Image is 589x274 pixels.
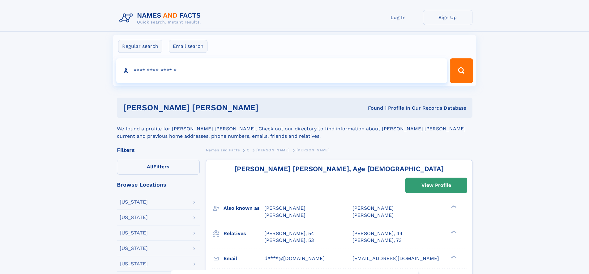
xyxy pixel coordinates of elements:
div: Found 1 Profile In Our Records Database [313,105,466,112]
a: [PERSON_NAME], 54 [264,230,314,237]
a: Names and Facts [206,146,240,154]
img: Logo Names and Facts [117,10,206,27]
a: View Profile [406,178,467,193]
label: Filters [117,160,200,175]
div: View Profile [421,178,451,192]
a: Sign Up [423,10,472,25]
span: [PERSON_NAME] [256,148,289,152]
a: [PERSON_NAME], 53 [264,237,314,244]
div: [US_STATE] [120,200,148,204]
h1: [PERSON_NAME] [PERSON_NAME] [123,104,313,112]
h3: Relatives [224,228,264,239]
label: Email search [169,40,207,53]
h3: Email [224,253,264,264]
div: [US_STATE] [120,230,148,235]
div: ❯ [450,205,457,209]
div: Browse Locations [117,182,200,188]
input: search input [116,58,447,83]
a: [PERSON_NAME], 44 [352,230,403,237]
div: [US_STATE] [120,215,148,220]
a: Log In [373,10,423,25]
div: [US_STATE] [120,261,148,266]
label: Regular search [118,40,162,53]
span: [PERSON_NAME] [264,212,305,218]
span: [PERSON_NAME] [352,212,394,218]
span: [PERSON_NAME] [297,148,330,152]
span: All [147,164,153,170]
span: [PERSON_NAME] [264,205,305,211]
a: [PERSON_NAME] [256,146,289,154]
div: We found a profile for [PERSON_NAME] [PERSON_NAME]. Check out our directory to find information a... [117,118,472,140]
span: C [247,148,250,152]
div: ❯ [450,230,457,234]
h3: Also known as [224,203,264,213]
a: [PERSON_NAME] [PERSON_NAME], Age [DEMOGRAPHIC_DATA] [234,165,444,173]
div: Filters [117,147,200,153]
div: [US_STATE] [120,246,148,251]
span: [EMAIL_ADDRESS][DOMAIN_NAME] [352,255,439,261]
a: [PERSON_NAME], 73 [352,237,402,244]
a: C [247,146,250,154]
div: ❯ [450,255,457,259]
span: [PERSON_NAME] [352,205,394,211]
button: Search Button [450,58,473,83]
